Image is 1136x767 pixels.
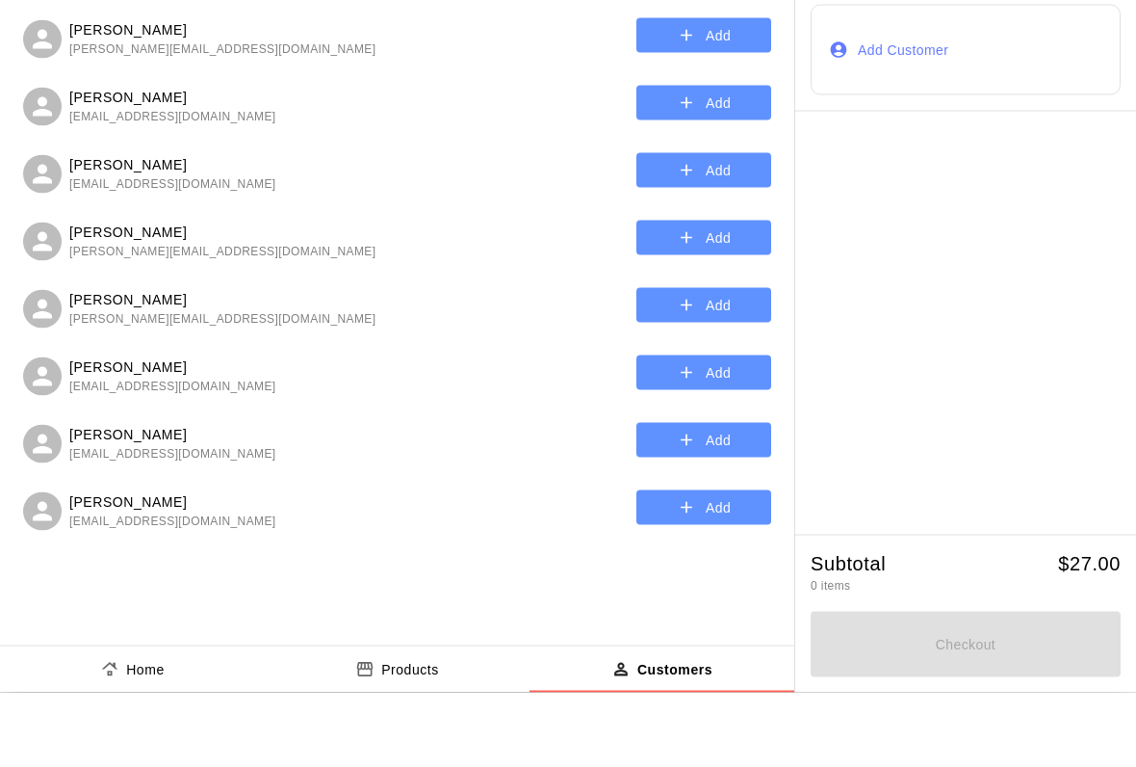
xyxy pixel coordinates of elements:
h5: $ 27.00 [1058,625,1121,651]
p: Home [126,734,165,754]
span: [PERSON_NAME][EMAIL_ADDRESS][DOMAIN_NAME] [69,317,375,336]
span: [EMAIL_ADDRESS][DOMAIN_NAME] [69,519,276,539]
button: Add Customer [811,79,1121,171]
span: [PERSON_NAME][EMAIL_ADDRESS][DOMAIN_NAME] [69,115,375,134]
button: Add [636,295,771,331]
p: [PERSON_NAME] [69,162,276,182]
button: Add [636,565,771,600]
p: [PERSON_NAME] [69,364,375,384]
span: [EMAIL_ADDRESS][DOMAIN_NAME] [69,182,276,201]
p: [PERSON_NAME] [69,94,375,115]
button: Close [1090,19,1113,42]
button: Add [636,93,771,128]
h5: Subtotal [811,625,886,651]
span: [PERSON_NAME][EMAIL_ADDRESS][DOMAIN_NAME] [69,384,375,404]
span: [EMAIL_ADDRESS][DOMAIN_NAME] [69,587,276,606]
button: Add [636,430,771,465]
div: Cart [818,16,891,45]
button: Add [636,160,771,196]
span: [EMAIL_ADDRESS][DOMAIN_NAME] [69,250,276,269]
p: [PERSON_NAME] [69,432,276,452]
p: Customers [637,734,712,754]
span: 0 items [811,653,850,667]
button: Add [636,227,771,263]
button: Empty cart [862,16,891,45]
span: [EMAIL_ADDRESS][DOMAIN_NAME] [69,452,276,471]
p: [PERSON_NAME] [69,567,276,587]
p: Products [381,734,439,754]
button: Add [636,497,771,533]
p: [PERSON_NAME] [69,297,375,317]
p: [PERSON_NAME] [69,229,276,250]
p: [PERSON_NAME] [69,499,276,519]
button: Add [636,362,771,398]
